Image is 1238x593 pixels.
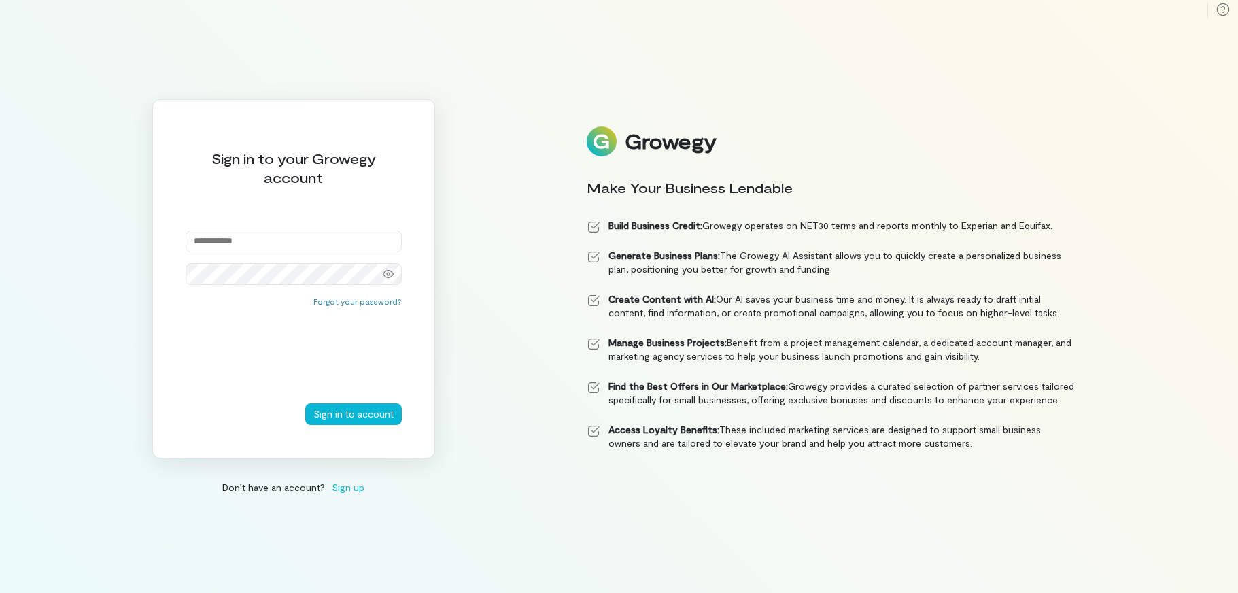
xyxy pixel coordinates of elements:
li: Growegy provides a curated selection of partner services tailored specifically for small business... [587,379,1075,407]
li: The Growegy AI Assistant allows you to quickly create a personalized business plan, positioning y... [587,249,1075,276]
button: Sign in to account [305,403,402,425]
div: Growegy [625,130,716,153]
strong: Manage Business Projects: [608,337,727,348]
strong: Build Business Credit: [608,220,702,231]
strong: Find the Best Offers in Our Marketplace: [608,380,788,392]
li: Growegy operates on NET30 terms and reports monthly to Experian and Equifax. [587,219,1075,233]
li: Our AI saves your business time and money. It is always ready to draft initial content, find info... [587,292,1075,320]
div: Don’t have an account? [152,480,435,494]
li: Benefit from a project management calendar, a dedicated account manager, and marketing agency ser... [587,336,1075,363]
strong: Generate Business Plans: [608,250,720,261]
div: Make Your Business Lendable [587,178,1075,197]
li: These included marketing services are designed to support small business owners and are tailored ... [587,423,1075,450]
strong: Create Content with AI: [608,293,716,305]
span: Sign up [332,480,364,494]
div: Sign in to your Growegy account [186,149,402,187]
strong: Access Loyalty Benefits: [608,424,719,435]
img: Logo [587,126,617,156]
button: Forgot your password? [313,296,402,307]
